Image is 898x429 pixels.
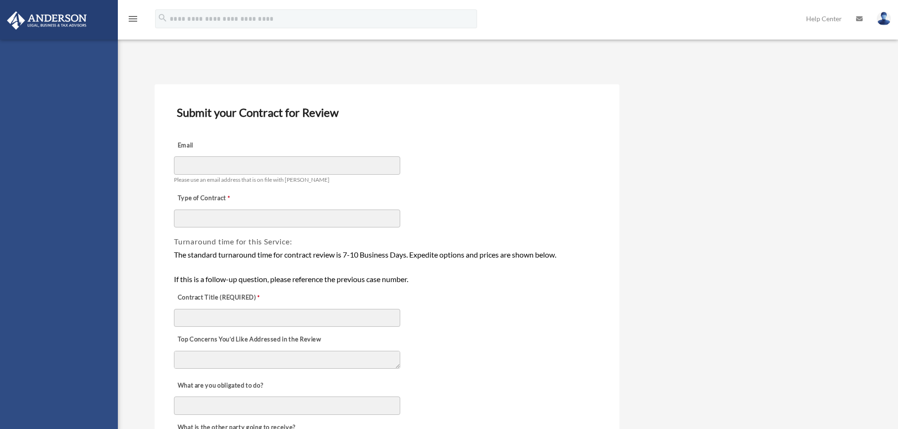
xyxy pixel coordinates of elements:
label: Contract Title (REQUIRED) [174,291,268,305]
i: search [157,13,168,23]
label: Email [174,139,268,152]
img: Anderson Advisors Platinum Portal [4,11,90,30]
label: Type of Contract [174,192,268,205]
span: Turnaround time for this Service: [174,237,292,246]
a: menu [127,16,139,24]
div: The standard turnaround time for contract review is 7-10 Business Days. Expedite options and pric... [174,249,600,285]
label: Top Concerns You’d Like Addressed in the Review [174,333,324,347]
h3: Submit your Contract for Review [173,103,601,122]
label: What are you obligated to do? [174,379,268,392]
img: User Pic [877,12,891,25]
span: Please use an email address that is on file with [PERSON_NAME] [174,176,330,183]
i: menu [127,13,139,24]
